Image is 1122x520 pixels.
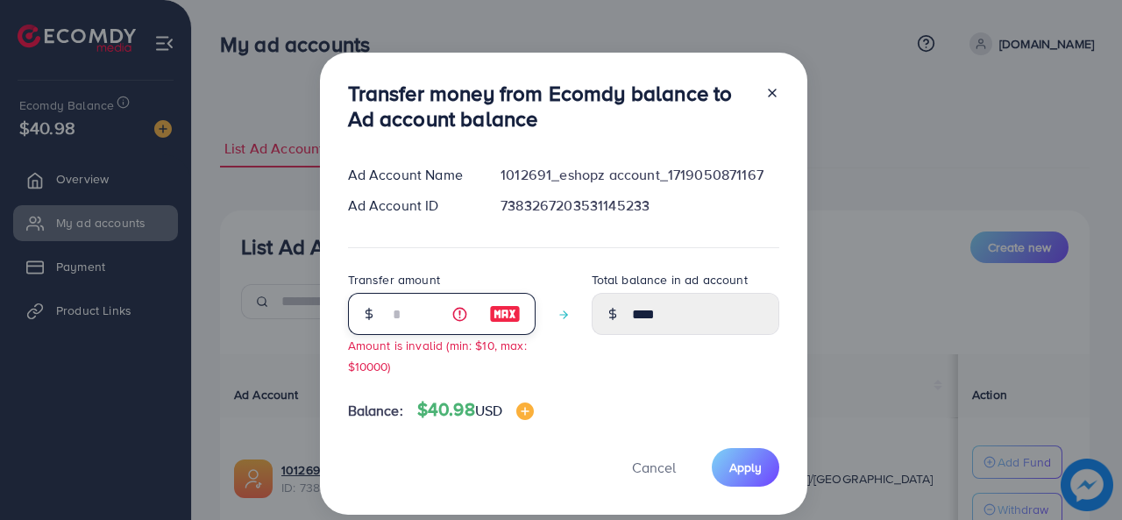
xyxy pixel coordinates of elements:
[486,196,792,216] div: 7383267203531145233
[334,196,487,216] div: Ad Account ID
[712,448,779,486] button: Apply
[348,401,403,421] span: Balance:
[592,271,748,288] label: Total balance in ad account
[348,337,527,374] small: Amount is invalid (min: $10, max: $10000)
[417,399,534,421] h4: $40.98
[348,271,440,288] label: Transfer amount
[348,81,751,132] h3: Transfer money from Ecomdy balance to Ad account balance
[516,402,534,420] img: image
[486,165,792,185] div: 1012691_eshopz account_1719050871167
[334,165,487,185] div: Ad Account Name
[475,401,502,420] span: USD
[729,459,762,476] span: Apply
[610,448,698,486] button: Cancel
[489,303,521,324] img: image
[632,458,676,477] span: Cancel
